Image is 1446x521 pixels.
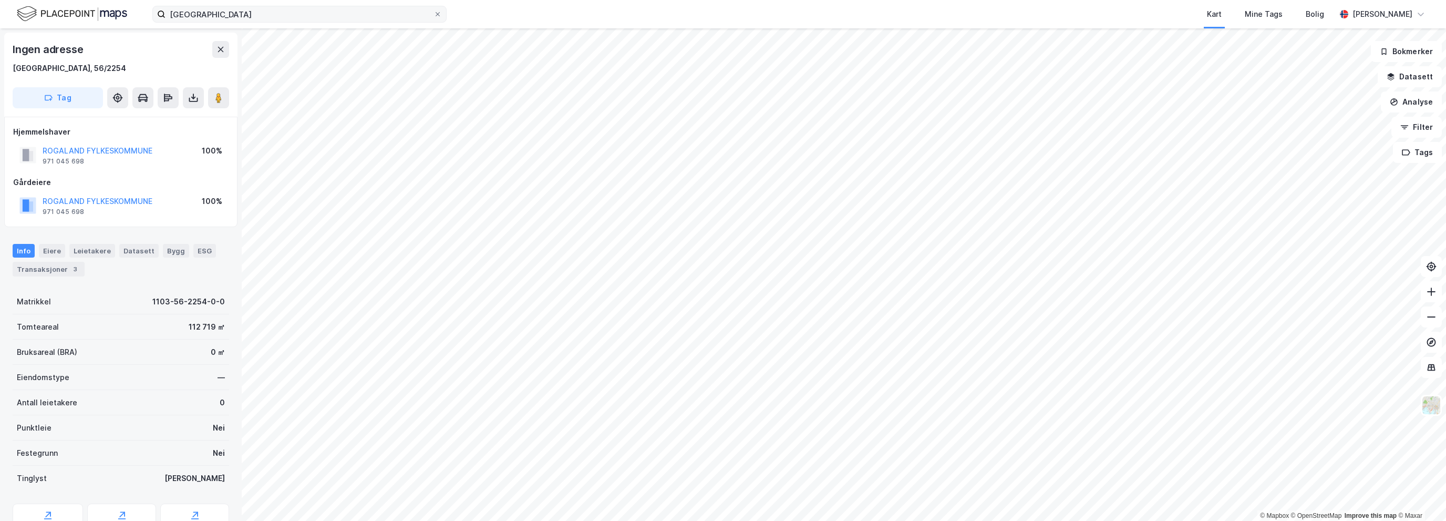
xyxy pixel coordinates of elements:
img: logo.f888ab2527a4732fd821a326f86c7f29.svg [17,5,127,23]
div: Kontrollprogram for chat [1393,471,1446,521]
div: [GEOGRAPHIC_DATA], 56/2254 [13,62,126,75]
div: Datasett [119,244,159,258]
div: Bruksareal (BRA) [17,346,77,359]
a: OpenStreetMap [1291,512,1342,519]
div: 100% [202,195,222,208]
iframe: Chat Widget [1393,471,1446,521]
input: Søk på adresse, matrikkel, gårdeiere, leietakere eller personer [166,6,433,22]
button: Analyse [1381,91,1442,113]
div: Eiendomstype [17,371,69,384]
div: 3 [70,264,80,274]
div: Hjemmelshaver [13,126,229,138]
a: Improve this map [1345,512,1397,519]
div: 100% [202,145,222,157]
div: Nei [213,447,225,459]
button: Filter [1391,117,1442,138]
div: 0 ㎡ [211,346,225,359]
img: Z [1421,395,1441,415]
div: [PERSON_NAME] [164,472,225,485]
div: Punktleie [17,422,51,434]
div: Bolig [1306,8,1324,21]
div: ESG [193,244,216,258]
div: 971 045 698 [43,208,84,216]
div: Tinglyst [17,472,47,485]
div: 112 719 ㎡ [189,321,225,333]
div: 0 [220,396,225,409]
div: Bygg [163,244,189,258]
div: Kart [1207,8,1222,21]
a: Mapbox [1260,512,1289,519]
div: Eiere [39,244,65,258]
div: Mine Tags [1245,8,1283,21]
button: Bokmerker [1371,41,1442,62]
div: Leietakere [69,244,115,258]
div: 971 045 698 [43,157,84,166]
div: Gårdeiere [13,176,229,189]
div: Nei [213,422,225,434]
div: Info [13,244,35,258]
div: — [218,371,225,384]
button: Datasett [1378,66,1442,87]
div: Ingen adresse [13,41,85,58]
div: Transaksjoner [13,262,85,277]
div: Tomteareal [17,321,59,333]
div: [PERSON_NAME] [1352,8,1412,21]
div: Festegrunn [17,447,58,459]
div: Antall leietakere [17,396,77,409]
div: Matrikkel [17,295,51,308]
button: Tag [13,87,103,108]
button: Tags [1393,142,1442,163]
div: 1103-56-2254-0-0 [152,295,225,308]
